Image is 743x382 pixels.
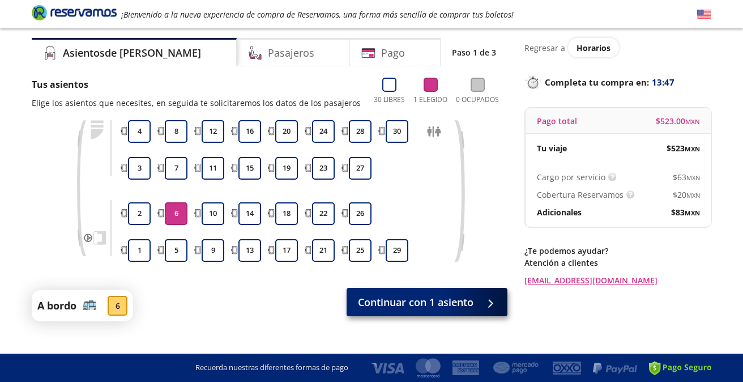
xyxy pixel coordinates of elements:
[32,4,117,24] a: Brand Logo
[685,117,700,126] small: MXN
[108,296,127,316] div: 6
[128,202,151,225] button: 2
[656,115,700,127] span: $ 523.00
[537,142,567,154] p: Tu viaje
[537,115,577,127] p: Pago total
[165,157,187,180] button: 7
[524,38,711,57] div: Regresar a ver horarios
[165,202,187,225] button: 6
[121,9,514,20] em: ¡Bienvenido a la nueva experiencia de compra de Reservamos, una forma más sencilla de comprar tus...
[685,145,700,153] small: MXN
[524,245,711,257] p: ¿Te podemos ayudar?
[349,120,371,143] button: 28
[165,120,187,143] button: 8
[275,157,298,180] button: 19
[275,239,298,262] button: 17
[32,97,361,109] p: Elige los asientos que necesites, en seguida te solicitaremos los datos de los pasajeros
[386,239,408,262] button: 29
[358,295,473,310] span: Continuar con 1 asiento
[238,239,261,262] button: 13
[673,171,700,183] span: $ 63
[195,362,348,373] p: Recuerda nuestras diferentes formas de pago
[685,209,700,217] small: MXN
[349,157,371,180] button: 27
[312,157,335,180] button: 23
[686,191,700,200] small: MXN
[202,202,224,225] button: 10
[697,7,711,22] button: English
[673,189,700,201] span: $ 20
[349,239,371,262] button: 25
[686,173,700,182] small: MXN
[652,76,674,89] span: 13:47
[128,239,151,262] button: 1
[32,4,117,21] i: Brand Logo
[202,239,224,262] button: 9
[537,189,624,201] p: Cobertura Reservamos
[456,95,499,105] p: 0 Ocupados
[452,46,496,58] p: Paso 1 de 3
[275,120,298,143] button: 20
[381,45,405,61] h4: Pago
[202,120,224,143] button: 12
[667,142,700,154] span: $ 523
[312,202,335,225] button: 22
[268,45,314,61] h4: Pasajeros
[128,120,151,143] button: 4
[386,120,408,143] button: 30
[32,78,361,91] p: Tus asientos
[374,95,405,105] p: 30 Libres
[349,202,371,225] button: 26
[537,206,582,218] p: Adicionales
[238,120,261,143] button: 16
[577,43,610,53] span: Horarios
[312,120,335,143] button: 24
[37,298,76,313] p: A bordo
[275,202,298,225] button: 18
[165,239,187,262] button: 5
[524,42,565,54] p: Regresar a
[347,288,507,316] button: Continuar con 1 asiento
[312,239,335,262] button: 21
[524,257,711,269] p: Atención a clientes
[238,202,261,225] button: 14
[413,95,447,105] p: 1 Elegido
[63,45,201,61] h4: Asientos de [PERSON_NAME]
[524,74,711,90] p: Completa tu compra en :
[537,171,605,183] p: Cargo por servicio
[128,157,151,180] button: 3
[671,206,700,218] span: $ 83
[238,157,261,180] button: 15
[524,274,711,286] a: [EMAIL_ADDRESS][DOMAIN_NAME]
[202,157,224,180] button: 11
